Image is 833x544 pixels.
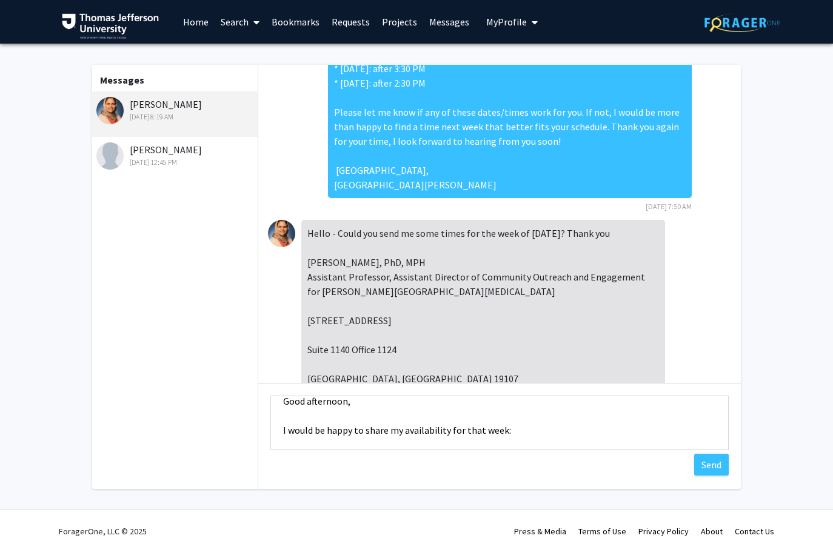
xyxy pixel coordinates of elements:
a: Requests [326,1,376,43]
a: About [701,526,723,537]
img: Munjireen Sifat [268,220,295,247]
div: [PERSON_NAME] [96,142,255,168]
img: ForagerOne Logo [704,13,780,32]
a: Home [177,1,215,43]
a: Messages [423,1,475,43]
a: Privacy Policy [638,526,689,537]
a: Bookmarks [266,1,326,43]
img: Munjireen Sifat [96,97,124,124]
a: Contact Us [735,526,774,537]
a: Projects [376,1,423,43]
div: [DATE] 12:45 PM [96,157,255,168]
img: Fan Lee [96,142,124,170]
span: [DATE] 7:50 AM [646,202,692,211]
button: Send [694,454,729,476]
img: Thomas Jefferson University Logo [62,13,159,39]
b: Messages [100,74,144,86]
a: Terms of Use [578,526,626,537]
a: Search [215,1,266,43]
div: [PERSON_NAME] [96,97,255,122]
textarea: Message [270,396,729,450]
span: My Profile [486,16,527,28]
div: [DATE] 8:19 AM [96,111,255,122]
a: Press & Media [514,526,566,537]
iframe: Chat [9,489,52,535]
